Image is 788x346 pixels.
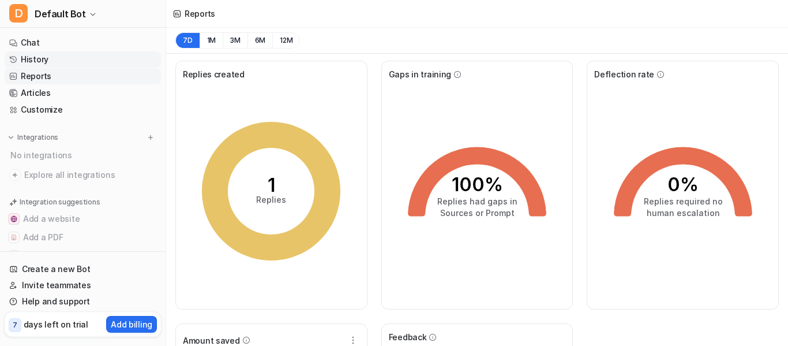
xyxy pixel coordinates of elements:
img: Add a website [10,215,17,222]
a: Help and support [5,293,161,310]
span: Deflection rate [594,68,654,80]
span: D [9,4,28,23]
button: 1M [200,32,223,49]
div: Reports [185,8,215,20]
a: Invite teammates [5,277,161,293]
button: Add a PDFAdd a PDF [5,228,161,247]
img: explore all integrations [9,169,21,181]
tspan: human escalation [646,208,719,218]
button: 6M [247,32,273,49]
span: Replies created [183,68,245,80]
button: Integrations [5,132,62,143]
img: menu_add.svg [147,133,155,142]
a: Chat [5,35,161,51]
span: Explore all integrations [24,166,156,184]
button: 12M [272,32,300,49]
a: Reports [5,68,161,84]
p: Integration suggestions [20,197,100,207]
p: Add billing [111,318,152,330]
img: Add a PDF [10,234,17,241]
tspan: Replies [256,195,286,204]
button: 7D [175,32,200,49]
button: 3M [223,32,247,49]
a: Articles [5,85,161,101]
img: expand menu [7,133,15,142]
p: Integrations [17,133,58,142]
a: Explore all integrations [5,167,161,183]
a: History [5,51,161,68]
a: Create a new Bot [5,261,161,277]
tspan: 100% [451,173,502,196]
button: Add a websiteAdd a website [5,210,161,228]
div: No integrations [7,146,161,165]
button: Add a Google DocAdd a Google Doc [5,247,161,265]
span: Gaps in training [389,68,452,80]
a: Customize [5,102,161,118]
tspan: Replies required no [643,196,722,206]
span: Default Bot [35,6,86,22]
button: Add billing [106,316,157,333]
p: 7 [13,320,17,330]
tspan: Sources or Prompt [440,208,514,218]
span: Feedback [389,331,427,343]
tspan: 1 [268,174,275,196]
tspan: Replies had gaps in [437,196,517,206]
tspan: 0% [667,173,699,196]
p: days left on trial [24,318,88,330]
